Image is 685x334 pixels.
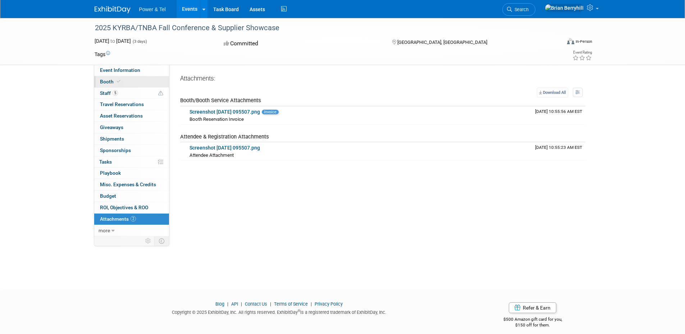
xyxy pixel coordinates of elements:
i: Booth reservation complete [117,79,120,83]
span: Attendee Attachment [189,152,234,158]
span: Booth/Booth Service Attachments [180,97,261,104]
div: Event Rating [572,51,592,54]
a: Sponsorships [94,145,169,156]
a: Asset Reservations [94,110,169,122]
span: Staff [100,90,118,96]
a: Budget [94,191,169,202]
span: Playbook [100,170,121,176]
span: ROI, Objectives & ROO [100,205,148,210]
td: Tags [95,51,110,58]
a: Screenshot [DATE] 095507.png [189,109,260,115]
span: Giveaways [100,124,123,130]
td: Personalize Event Tab Strip [142,236,155,246]
div: Committed [222,37,380,50]
span: Upload Timestamp [535,145,582,150]
a: Event Information [94,65,169,76]
a: Booth [94,76,169,87]
span: | [268,301,273,307]
span: [GEOGRAPHIC_DATA], [GEOGRAPHIC_DATA] [397,40,487,45]
a: Travel Reservations [94,99,169,110]
a: ROI, Objectives & ROO [94,202,169,213]
a: Search [502,3,535,16]
span: Attachments [100,216,136,222]
span: Power & Tel [139,6,166,12]
td: Toggle Event Tabs [154,236,169,246]
span: | [239,301,244,307]
span: Attendee & Registration Attachments [180,133,269,140]
a: Blog [215,301,224,307]
a: Misc. Expenses & Credits [94,179,169,190]
a: API [231,301,238,307]
img: Format-Inperson.png [567,38,574,44]
div: In-Person [575,39,592,44]
a: Contact Us [245,301,267,307]
a: Attachments2 [94,214,169,225]
div: Event Format [519,37,593,48]
a: Playbook [94,168,169,179]
a: Refer & Earn [509,302,556,313]
span: (3 days) [132,39,147,44]
a: Staff5 [94,88,169,99]
span: Event Information [100,67,140,73]
span: Booth [100,79,122,84]
span: Tasks [99,159,112,165]
div: Copyright © 2025 ExhibitDay, Inc. All rights reserved. ExhibitDay is a registered trademark of Ex... [95,307,464,316]
span: Travel Reservations [100,101,144,107]
a: more [94,225,169,236]
span: 5 [113,90,118,96]
span: Invoice [262,110,279,114]
span: Misc. Expenses & Credits [100,182,156,187]
span: Potential Scheduling Conflict -- at least one attendee is tagged in another overlapping event. [158,90,163,97]
img: ExhibitDay [95,6,131,13]
span: Budget [100,193,116,199]
span: | [225,301,230,307]
a: Terms of Service [274,301,308,307]
span: more [99,228,110,233]
td: Upload Timestamp [532,142,585,160]
sup: ® [298,309,300,313]
span: Asset Reservations [100,113,143,119]
div: Attachments: [180,74,585,84]
div: $150 off for them. [475,322,591,328]
span: Search [512,7,529,12]
span: [DATE] [DATE] [95,38,131,44]
a: Privacy Policy [315,301,343,307]
a: Tasks [94,156,169,168]
span: Upload Timestamp [535,109,582,114]
span: 2 [131,216,136,221]
span: | [309,301,314,307]
a: Shipments [94,133,169,145]
span: Booth Reservation Invoice [189,116,244,122]
td: Upload Timestamp [532,106,585,124]
a: Giveaways [94,122,169,133]
a: Screenshot [DATE] 095507.png [189,145,260,151]
div: $500 Amazon gift card for you, [475,312,591,328]
img: Brian Berryhill [545,4,584,12]
span: to [109,38,116,44]
span: Shipments [100,136,124,142]
div: 2025 KYRBA/TNBA Fall Conference & Supplier Showcase [92,22,550,35]
span: Sponsorships [100,147,131,153]
a: Download All [537,88,568,97]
